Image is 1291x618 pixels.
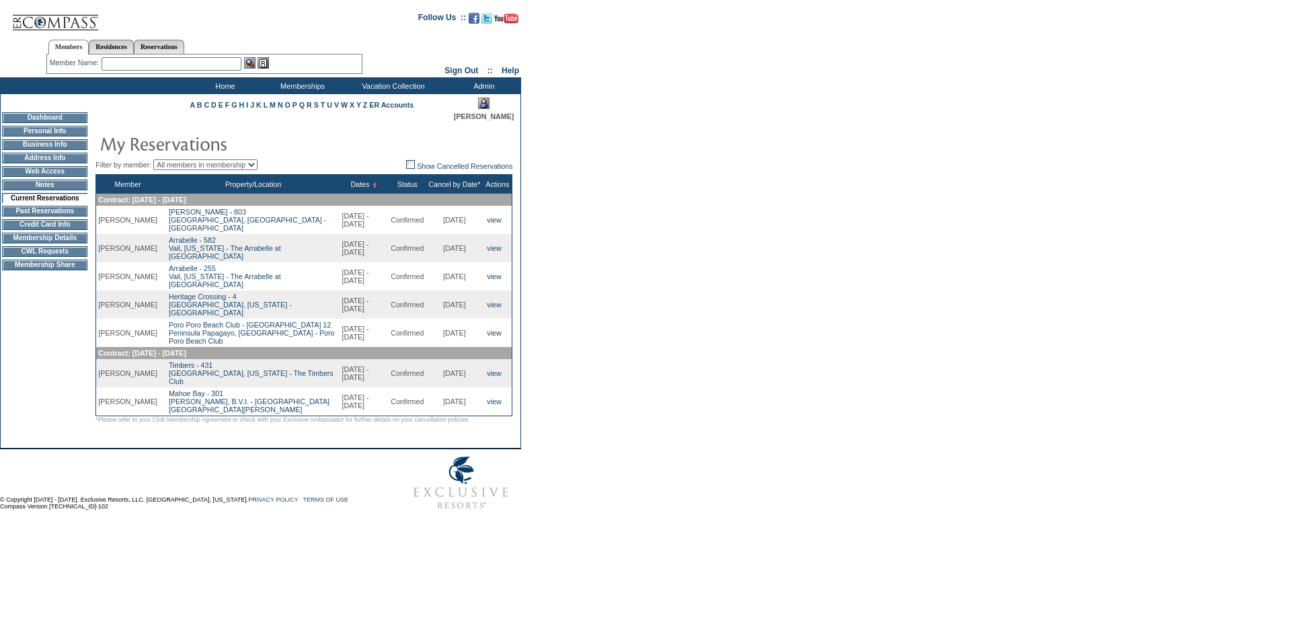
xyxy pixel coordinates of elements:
[185,77,262,94] td: Home
[96,359,159,387] td: [PERSON_NAME]
[389,359,426,387] td: Confirmed
[231,101,237,109] a: G
[321,101,325,109] a: T
[190,101,194,109] a: A
[487,244,501,252] a: view
[406,160,415,169] img: chk_off.JPG
[307,101,312,109] a: R
[248,496,298,503] a: PRIVACY POLICY
[487,301,501,309] a: view
[98,196,186,204] span: Contract: [DATE] - [DATE]
[292,101,297,109] a: P
[426,234,483,262] td: [DATE]
[483,175,512,194] th: Actions
[389,234,426,262] td: Confirmed
[340,387,389,416] td: [DATE] - [DATE]
[487,66,493,75] span: ::
[2,180,87,190] td: Notes
[2,193,87,203] td: Current Reservations
[494,17,518,25] a: Subscribe to our YouTube Channel
[262,77,340,94] td: Memberships
[356,101,361,109] a: Y
[285,101,290,109] a: O
[258,57,269,69] img: Reservations
[239,101,245,109] a: H
[169,264,281,288] a: Arrabelle - 255Vail, [US_STATE] - The Arrabelle at [GEOGRAPHIC_DATA]
[278,101,283,109] a: N
[350,101,354,109] a: X
[219,101,223,109] a: E
[169,389,329,414] a: Mahoe Bay - 301[PERSON_NAME], B.V.I. - [GEOGRAPHIC_DATA] [GEOGRAPHIC_DATA][PERSON_NAME]
[340,77,444,94] td: Vacation Collection
[169,236,281,260] a: Arrabelle - 582Vail, [US_STATE] - The Arrabelle at [GEOGRAPHIC_DATA]
[469,13,479,24] img: Become our fan on Facebook
[340,262,389,291] td: [DATE] - [DATE]
[426,359,483,387] td: [DATE]
[340,206,389,234] td: [DATE] - [DATE]
[454,112,514,120] span: [PERSON_NAME]
[341,101,348,109] a: W
[389,387,426,416] td: Confirmed
[487,216,501,224] a: view
[48,40,89,54] a: Members
[487,397,501,405] a: view
[469,17,479,25] a: Become our fan on Facebook
[314,101,319,109] a: S
[115,180,141,188] a: Member
[225,101,230,109] a: F
[204,101,209,109] a: C
[389,206,426,234] td: Confirmed
[225,180,282,188] a: Property/Location
[98,349,186,357] span: Contract: [DATE] - [DATE]
[426,319,483,347] td: [DATE]
[389,291,426,319] td: Confirmed
[2,112,87,123] td: Dashboard
[303,496,349,503] a: TERMS OF USE
[246,101,248,109] a: I
[95,416,470,423] span: *Please refer to your Club Membership Agreement or check with your Exclusive Ambassador for furth...
[340,291,389,319] td: [DATE] - [DATE]
[169,361,334,385] a: Timbers - 431[GEOGRAPHIC_DATA], [US_STATE] - The Timbers Club
[444,77,521,94] td: Admin
[487,272,501,280] a: view
[96,319,159,347] td: [PERSON_NAME]
[426,291,483,319] td: [DATE]
[369,101,414,109] a: ER Accounts
[211,101,217,109] a: D
[89,40,134,54] a: Residences
[96,291,159,319] td: [PERSON_NAME]
[2,126,87,137] td: Personal Info
[2,206,87,217] td: Past Reservations
[264,101,268,109] a: L
[169,208,326,232] a: [PERSON_NAME] - 803[GEOGRAPHIC_DATA], [GEOGRAPHIC_DATA] - [GEOGRAPHIC_DATA]
[250,101,254,109] a: J
[426,262,483,291] td: [DATE]
[256,101,262,109] a: K
[481,17,492,25] a: Follow us on Twitter
[350,180,369,188] a: Dates
[426,387,483,416] td: [DATE]
[134,40,184,54] a: Reservations
[96,262,159,291] td: [PERSON_NAME]
[327,101,332,109] a: U
[2,139,87,150] td: Business Info
[502,66,519,75] a: Help
[369,182,378,188] img: Ascending
[426,206,483,234] td: [DATE]
[95,161,151,169] span: Filter by member:
[487,329,501,337] a: view
[363,101,368,109] a: Z
[169,321,335,345] a: Poro Poro Beach Club - [GEOGRAPHIC_DATA] 12Peninsula Papagayo, [GEOGRAPHIC_DATA] - Poro Poro Beac...
[481,13,492,24] img: Follow us on Twitter
[50,57,102,69] div: Member Name:
[406,162,512,170] a: Show Cancelled Reservations
[270,101,276,109] a: M
[494,13,518,24] img: Subscribe to our YouTube Channel
[397,180,418,188] a: Status
[299,101,305,109] a: Q
[197,101,202,109] a: B
[340,234,389,262] td: [DATE] - [DATE]
[2,153,87,163] td: Address Info
[444,66,478,75] a: Sign Out
[2,166,87,177] td: Web Access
